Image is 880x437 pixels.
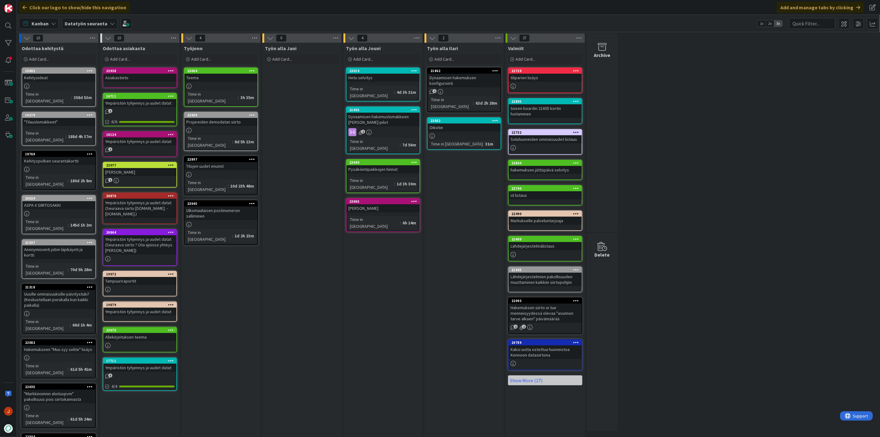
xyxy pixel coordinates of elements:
a: 22729tiliparien lisäys [508,67,582,93]
div: [PERSON_NAME] [347,204,420,212]
div: Teema [184,74,257,82]
a: 19279"Tilauslomakkeet"Time in [GEOGRAPHIC_DATA]:188d 4h 37m [22,112,96,146]
span: : [400,219,401,226]
div: 17711 [103,358,176,364]
div: 22490 [509,211,582,217]
a: 20624ASPA X SIIRTOSAKKITime in [GEOGRAPHIC_DATA]:145d 1h 2m [22,195,96,234]
span: 6/6 [111,119,117,125]
span: 5 [108,374,112,378]
div: 19279"Tilauslomakkeet" [22,112,95,126]
span: : [473,100,474,106]
div: 23019 [349,69,420,73]
div: 70d 5h 28m [69,266,93,273]
div: Time in [GEOGRAPHIC_DATA] [24,130,66,143]
div: Asiakastieto [103,74,176,82]
div: 22729 [511,69,582,73]
div: Time in [GEOGRAPHIC_DATA] [186,91,238,104]
div: 20864 [103,230,176,235]
div: Oikotie [428,123,501,132]
img: Visit kanbanzone.com [4,4,13,13]
div: Projareiden demodatan siirto [184,118,257,126]
span: 2 [438,34,449,42]
a: 19972Tampuuriraportit [103,271,177,296]
a: 22746id listaus [508,185,582,206]
div: 22077 [103,162,176,168]
span: 4 [195,34,205,42]
b: Datatyön seuranta [65,20,107,27]
div: Time in [GEOGRAPHIC_DATA] [24,218,68,232]
a: 21605Dynaamisen hakemuslomakkeen [PERSON_NAME]-pilotTime in [GEOGRAPHIC_DATA]:7d 56m [346,106,420,154]
div: 23065 [347,199,420,204]
div: 22732 [511,130,582,135]
div: 19879 [106,303,176,307]
span: 1 [108,178,112,182]
span: 1 [514,325,518,329]
a: 22732Soluhuoneiden ominaisuudet listaus [508,129,582,155]
span: : [394,89,395,96]
span: Add Card... [515,56,535,62]
div: Time in [GEOGRAPHIC_DATA] [24,91,71,104]
div: 21945 [509,267,582,273]
div: 358d 53m [72,94,93,101]
img: JM [4,407,13,416]
div: 23040 [347,160,420,165]
div: 21318 [22,284,95,290]
div: 20624 [22,196,95,201]
div: 23064Teema [184,68,257,82]
img: avatar [4,424,13,433]
span: 0 [276,34,287,42]
div: 19972Tampuuriraportit [103,271,176,285]
div: Hakemuksen siirto ei tue menneisyydessä olevaa "asunnon tarve alkaen" päivämäärää [509,304,582,323]
div: Time in [GEOGRAPHIC_DATA] [348,138,400,152]
span: : [232,138,233,145]
span: 1 [522,325,526,329]
div: 22938Asiakastieto [103,68,176,82]
span: 3x [774,20,783,27]
a: 18124Ympäristön tyhjennys ja uudet datat [103,131,177,157]
div: 21945Lähdejärjestelmien pakollisuuden muuttaminen kaikkiin siirtopohjiin [509,267,582,286]
span: 1 [433,89,437,93]
div: 21937Anonymisointi jobin läpikäynti ja kortti [22,240,95,259]
span: 37 [519,34,530,42]
div: 22909 [187,113,257,117]
div: 20624ASPA X SIIRTOSAKKI [22,196,95,209]
span: Valmiit [508,45,524,51]
div: 22409 [509,236,582,242]
span: 2x [766,20,774,27]
div: Allekirjoituksen teema [103,333,176,341]
div: 20789 [509,340,582,345]
div: Anonymisointi jobin läpikäynti ja kortti [22,245,95,259]
a: 21945Lähdejärjestelmien pakollisuuden muuttaminen kaikkiin siirtopohjiin [508,266,582,292]
span: Odottaa asiakasta [103,45,145,51]
div: 20789Kaksi uutta ostettua huoneistoa Kennoon datasiirtona [509,340,582,359]
div: 21605 [349,108,420,112]
div: 4d 3h 31m [395,89,418,96]
div: 22490Markukselle palveluntarjoaja [509,211,582,225]
div: Click our logo to show/hide this navigation [19,2,130,13]
a: 19769Kehitysputken seurantakorttiTime in [GEOGRAPHIC_DATA]:180d 2h 8m [22,151,96,190]
div: 23075 [103,327,176,333]
span: : [68,366,69,373]
span: : [68,416,69,422]
div: 22844hakemuksen jättöpäivä selvitys [509,160,582,174]
span: 1 [361,130,365,134]
div: Ympäristön tyhjennys ja uudet datat (Seuraava siirto [DOMAIN_NAME]. - [DOMAIN_NAME].) [103,199,176,218]
div: Time in [GEOGRAPHIC_DATA] [24,362,68,376]
div: 22844 [511,161,582,165]
div: Dynaamisen hakemuslomakkeen [PERSON_NAME]-pilot [347,113,420,126]
div: 23045 [184,201,257,206]
div: 23082Oikotie [428,118,501,132]
div: [PERSON_NAME] [103,168,176,176]
span: : [66,133,67,140]
div: ASPA X SIIRTOSAKKI [22,201,95,209]
div: 18124 [106,132,176,137]
div: 19769 [25,152,95,156]
span: 10 [33,34,43,42]
div: 145d 1h 2m [69,222,93,228]
span: Add Card... [272,56,292,62]
span: Add Card... [29,56,49,62]
span: Support [13,1,28,8]
div: 19879 [103,302,176,308]
div: 22897 [184,157,257,162]
span: Työn alla Ilari [427,45,458,51]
